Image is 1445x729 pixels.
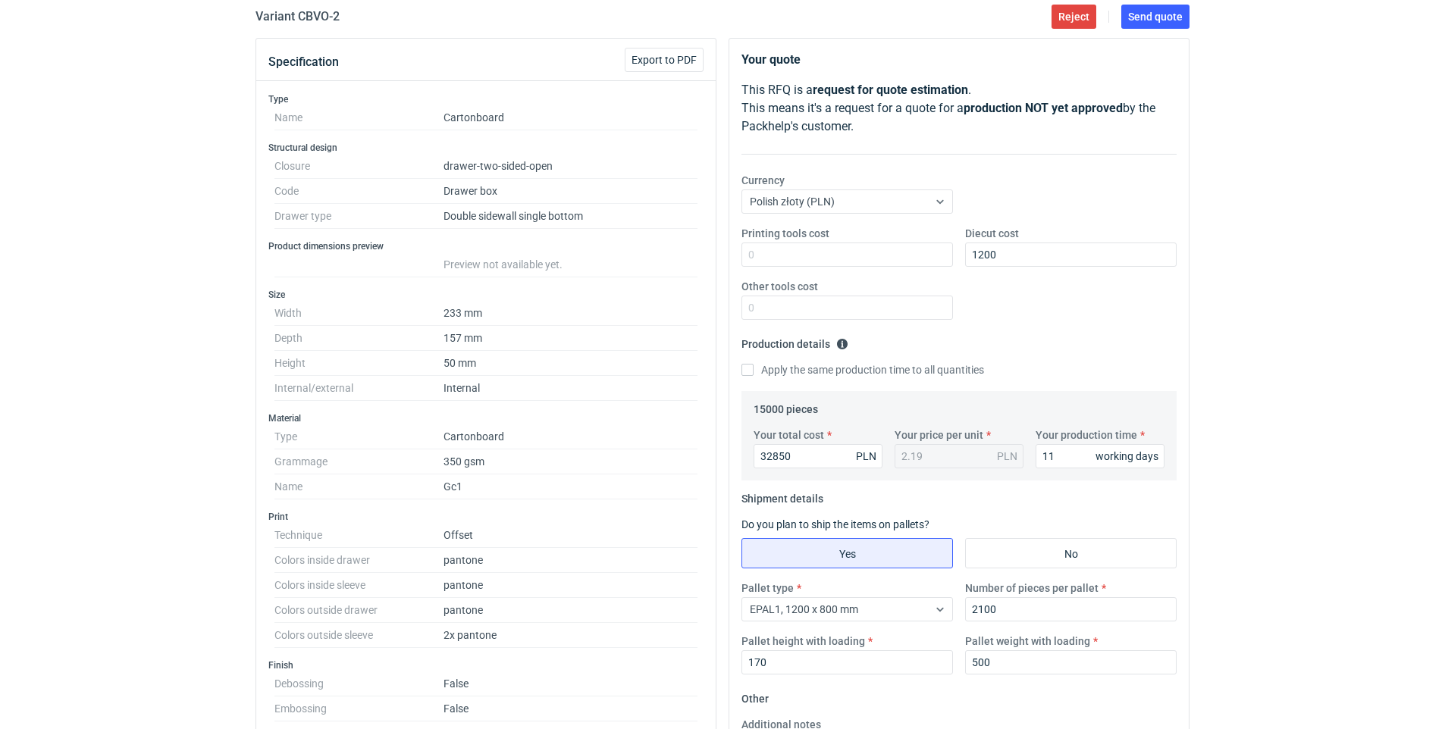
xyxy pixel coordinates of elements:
dd: Cartonboard [444,424,697,449]
dd: drawer-two-sided-open [444,154,697,179]
strong: request for quote estimation [813,83,968,97]
span: EPAL1, 1200 x 800 mm [750,603,858,615]
dt: Name [274,474,444,499]
label: Diecut cost [965,226,1019,241]
dd: 2x pantone [444,623,697,648]
label: No [965,538,1177,568]
dt: Height [274,351,444,376]
h2: Variant CBVO - 2 [255,8,340,26]
label: Apply the same production time to all quantities [741,362,984,377]
input: 0 [741,296,953,320]
dd: Double sidewall single bottom [444,204,697,229]
dt: Width [274,301,444,326]
label: Number of pieces per pallet [965,580,1099,596]
label: Yes [741,538,953,568]
input: 0 [965,650,1177,674]
label: Your price per unit [895,427,983,443]
dt: Code [274,179,444,204]
dt: Colors outside drawer [274,598,444,623]
dd: Cartonboard [444,105,697,130]
div: working days [1096,449,1158,464]
dd: Internal [444,376,697,401]
button: Reject [1052,5,1096,29]
dd: 233 mm [444,301,697,326]
dt: Drawer type [274,204,444,229]
input: 0 [1036,444,1164,468]
dd: False [444,696,697,721]
dd: Offset [444,523,697,548]
dd: 157 mm [444,326,697,351]
input: 0 [965,242,1177,267]
dd: 50 mm [444,351,697,376]
label: Pallet weight with loading [965,634,1090,649]
dd: pantone [444,573,697,598]
dd: Drawer box [444,179,697,204]
dt: Colors inside sleeve [274,573,444,598]
dd: pantone [444,548,697,573]
input: 0 [965,597,1177,621]
button: Send quote [1121,5,1190,29]
label: Currency [741,173,785,188]
dt: Internal/external [274,376,444,401]
label: Do you plan to ship the items on pallets? [741,518,929,530]
dt: Debossing [274,671,444,696]
h3: Structural design [268,142,704,154]
span: Send quote [1128,11,1183,22]
label: Your production time [1036,427,1137,443]
h3: Print [268,511,704,523]
dt: Name [274,105,444,130]
dt: Grammage [274,449,444,474]
legend: Shipment details [741,487,823,505]
dt: Depth [274,326,444,351]
dd: pantone [444,598,697,623]
input: 0 [741,650,953,674]
h3: Size [268,289,704,301]
button: Export to PDF [625,48,704,72]
dd: Gc1 [444,474,697,499]
label: Pallet height with loading [741,634,865,649]
h3: Material [268,412,704,424]
dt: Technique [274,523,444,548]
button: Specification [268,44,339,80]
dt: Type [274,424,444,449]
h3: Finish [268,659,704,671]
strong: Your quote [741,52,801,67]
span: Export to PDF [632,55,697,65]
dt: Colors outside sleeve [274,623,444,648]
h3: Product dimensions preview [268,240,704,252]
span: Polish złoty (PLN) [750,196,835,208]
legend: Production details [741,332,848,350]
input: 0 [754,444,882,468]
div: PLN [997,449,1017,464]
input: 0 [741,242,953,267]
span: Reject [1058,11,1089,22]
legend: Other [741,687,769,705]
label: Pallet type [741,580,794,596]
label: Your total cost [754,427,824,443]
dt: Embossing [274,696,444,721]
dt: Closure [274,154,444,179]
dt: Colors inside drawer [274,548,444,573]
p: This RFQ is a . This means it's a request for a quote for a by the Packhelp's customer. [741,81,1177,136]
h3: Type [268,93,704,105]
dd: False [444,671,697,696]
label: Printing tools cost [741,226,829,241]
strong: production NOT yet approved [964,101,1123,115]
div: PLN [856,449,876,464]
legend: 15000 pieces [754,397,818,415]
span: Preview not available yet. [444,258,563,271]
dd: 350 gsm [444,449,697,474]
label: Other tools cost [741,279,818,294]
